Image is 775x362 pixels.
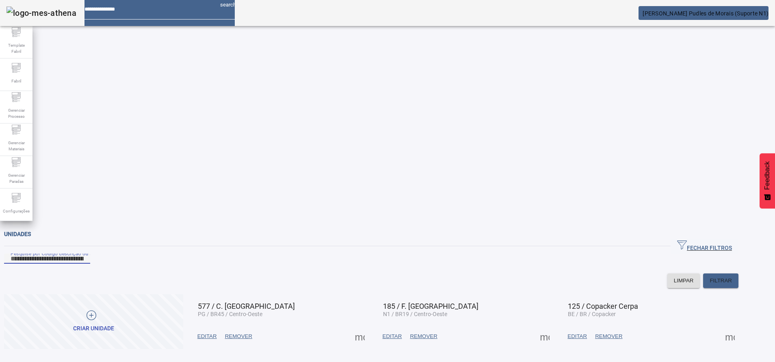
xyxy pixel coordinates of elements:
[193,329,221,344] button: EDITAR
[406,329,441,344] button: REMOVER
[677,240,732,252] span: FECHAR FILTROS
[723,329,737,344] button: Mais
[197,332,217,340] span: EDITAR
[383,332,402,340] span: EDITAR
[383,311,447,317] span: N1 / BR19 / Centro-Oeste
[383,302,478,310] span: 185 / F. [GEOGRAPHIC_DATA]
[671,239,738,254] button: FECHAR FILTROS
[568,311,616,317] span: BE / BR / Copacker
[667,273,700,288] button: LIMPAR
[4,40,28,57] span: Template Fabril
[410,332,437,340] span: REMOVER
[4,294,183,349] button: Criar unidade
[563,329,591,344] button: EDITAR
[537,329,552,344] button: Mais
[760,153,775,208] button: Feedback - Mostrar pesquisa
[6,7,76,20] img: logo-mes-athena
[591,329,626,344] button: REMOVER
[4,137,28,154] span: Gerenciar Materiais
[225,332,252,340] span: REMOVER
[11,250,101,256] mat-label: Pesquise por Código descrição ou sigla
[568,302,638,310] span: 125 / Copacker Cerpa
[710,277,732,285] span: FILTRAR
[198,311,262,317] span: PG / BR45 / Centro-Oeste
[643,10,769,17] span: [PERSON_NAME] Pudles de Morais (Suporte N1)
[703,273,738,288] button: FILTRAR
[221,329,256,344] button: REMOVER
[9,76,24,87] span: Fabril
[379,329,406,344] button: EDITAR
[567,332,587,340] span: EDITAR
[198,302,295,310] span: 577 / C. [GEOGRAPHIC_DATA]
[674,277,694,285] span: LIMPAR
[353,329,367,344] button: Mais
[0,206,32,217] span: Configurações
[73,325,114,333] div: Criar unidade
[595,332,622,340] span: REMOVER
[4,231,31,237] span: Unidades
[4,105,28,122] span: Gerenciar Processo
[4,170,28,187] span: Gerenciar Paradas
[764,161,771,190] span: Feedback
